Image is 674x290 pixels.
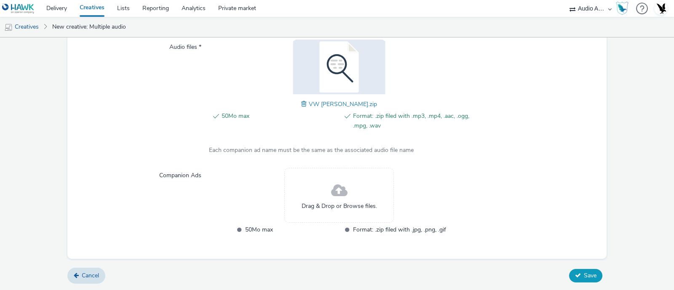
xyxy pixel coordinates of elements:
a: New creative: Multiple audio [48,17,130,37]
span: VW [PERSON_NAME].zip [309,100,377,108]
img: undefined Logo [2,3,35,14]
img: Account UK [655,2,667,15]
span: Format: .zip filed with .jpg, .png, .gif [353,225,446,234]
label: Companion Ads [156,168,205,180]
img: Hawk Academy [616,2,629,15]
div: Each companion ad name must be the same as the associated audio file name [209,146,470,154]
span: Format: .zip filed with .mp3, .mp4, .aac, .ogg, .mpg, .wav [353,111,470,130]
span: 50Mo max [222,111,338,130]
img: mobile [4,23,13,32]
label: Audio files * [166,40,205,51]
span: Cancel [82,271,99,279]
span: Save [584,271,596,279]
a: Hawk Academy [616,2,632,15]
img: VW Marshall.zip [284,40,394,94]
button: Save [569,269,602,282]
span: Drag & Drop or Browse files. [302,202,377,210]
a: Cancel [67,268,105,284]
span: 50Mo max [245,225,338,234]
